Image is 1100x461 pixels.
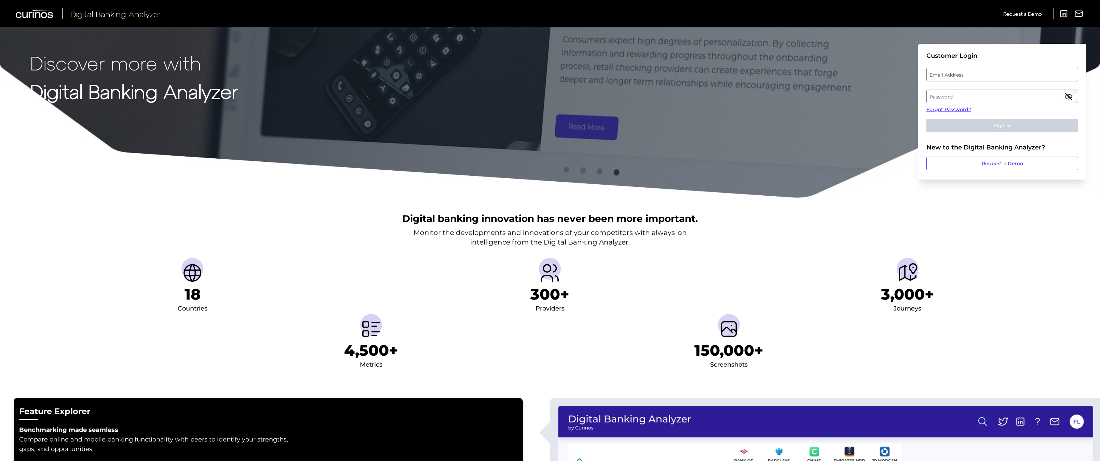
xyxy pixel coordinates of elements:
[694,341,763,359] h1: 150,000+
[413,228,687,247] p: Monitor the developments and innovations of your competitors with always-on intelligence from the...
[926,119,1078,132] button: Sign In
[535,303,565,314] div: Providers
[926,52,1078,60] div: Customer Login
[926,144,1078,151] div: New to the Digital Banking Analyzer?
[16,10,54,18] img: Curinos
[1003,11,1042,17] span: Request a Demo
[185,285,201,303] h1: 18
[710,359,748,370] div: Screenshots
[530,285,569,303] h1: 300+
[30,80,238,103] strong: Digital Banking Analyzer
[178,303,207,314] div: Countries
[926,157,1078,170] a: Request a Demo
[70,9,161,19] span: Digital Banking Analyzer
[19,435,293,454] p: Compare online and mobile banking functionality with peers to identify your strengths, gaps, and ...
[897,262,919,284] img: Journeys
[894,303,921,314] div: Journeys
[926,106,1078,113] a: Forgot Password?
[718,318,740,340] img: Screenshots
[19,406,517,417] h2: Feature Explorer
[181,262,203,284] img: Countries
[1003,8,1042,19] a: Request a Demo
[402,212,698,225] h2: Digital banking innovation has never been more important.
[19,426,118,434] strong: Benchmarking made seamless
[927,68,1077,81] label: Email Address
[360,359,382,370] div: Metrics
[30,52,238,74] p: Discover more with
[539,262,561,284] img: Providers
[344,341,398,359] h1: 4,500+
[360,318,382,340] img: Metrics
[881,285,934,303] h1: 3,000+
[927,90,1077,103] label: Password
